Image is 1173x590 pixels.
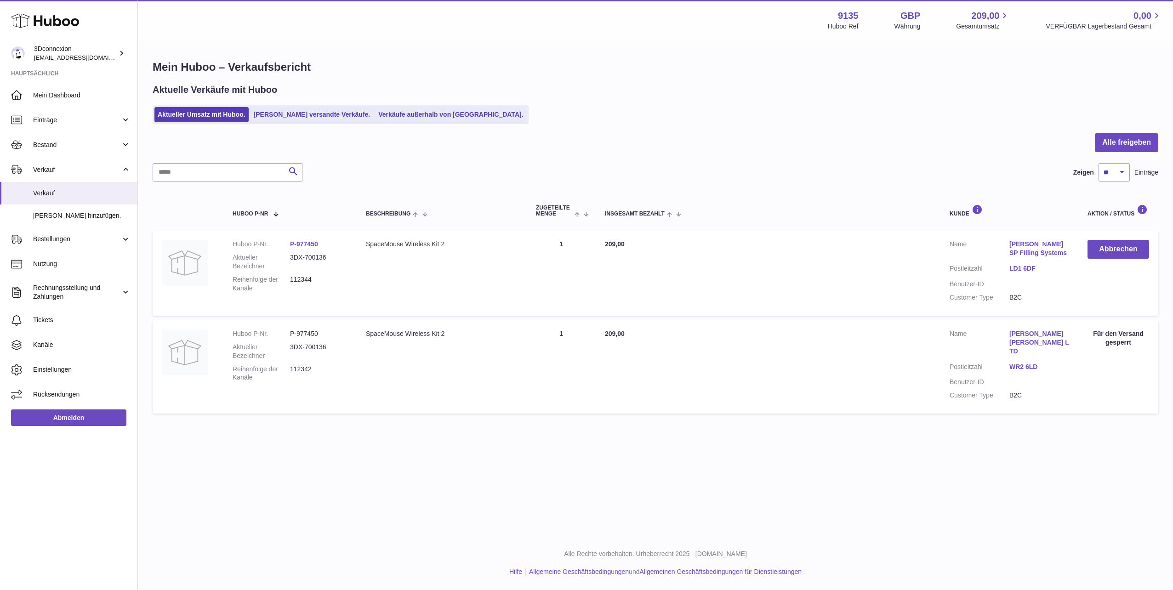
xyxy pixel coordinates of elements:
span: Bestellungen [33,235,121,244]
div: Kunde [950,204,1069,217]
span: Insgesamt bezahlt [605,211,665,217]
span: Einträge [33,116,121,125]
span: Huboo P-Nr [233,211,268,217]
dt: Reihenfolge der Kanäle [233,275,290,293]
p: Alle Rechte vorbehalten. Urheberrecht 2025 - [DOMAIN_NAME] [145,550,1166,558]
dt: Benutzer-ID [950,378,1009,386]
span: [PERSON_NAME] hinzufügen. [33,211,131,220]
span: Bestand [33,141,121,149]
dd: 112342 [290,365,347,382]
span: Rücksendungen [33,390,131,399]
a: 209,00 Gesamtumsatz [956,10,1010,31]
button: Alle freigeben [1095,133,1158,152]
span: Gesamtumsatz [956,22,1010,31]
span: VERFÜGBAR Lagerbestand Gesamt [1046,22,1162,31]
span: Einstellungen [33,365,131,374]
span: 0,00 [1133,10,1151,22]
h2: Aktuelle Verkäufe mit Huboo [153,84,277,96]
dt: Aktueller Bezeichner [233,253,290,271]
label: Zeigen [1073,168,1094,177]
dt: Name [950,240,1009,260]
dt: Reihenfolge der Kanäle [233,365,290,382]
div: Aktion / Status [1088,204,1149,217]
div: Für den Versand gesperrt [1088,329,1149,347]
a: WR2 6LD [1009,363,1069,371]
dd: 112344 [290,275,347,293]
a: Verkäufe außerhalb von [GEOGRAPHIC_DATA]. [375,107,526,122]
span: Einträge [1134,168,1158,177]
a: Allgemeine Geschäftsbedingungen [529,568,629,575]
span: 209,00 [605,240,625,248]
dt: Name [950,329,1009,358]
span: Tickets [33,316,131,324]
div: Währung [894,22,921,31]
img: order_eu@3dconnexion.com [11,46,25,60]
div: SpaceMouse Wireless Kit 2 [366,240,518,249]
dd: B2C [1009,391,1069,400]
h1: Mein Huboo – Verkaufsbericht [153,60,1158,74]
div: SpaceMouse Wireless Kit 2 [366,329,518,338]
a: Allgemeinen Geschäftsbedingungen für Dienstleistungen [639,568,802,575]
div: 3Dconnexion [34,45,117,62]
dt: Huboo P-Nr. [233,329,290,338]
dt: Huboo P-Nr. [233,240,290,249]
span: [EMAIL_ADDRESS][DOMAIN_NAME] [34,54,135,61]
button: Abbrechen [1088,240,1149,259]
span: Rechnungsstellung und Zahlungen [33,284,121,301]
span: 209,00 [971,10,999,22]
span: Verkauf [33,189,131,198]
a: [PERSON_NAME] [PERSON_NAME] LTD [1009,329,1069,356]
dd: 3DX-700136 [290,343,347,360]
span: Mein Dashboard [33,91,131,100]
span: Kanäle [33,340,131,349]
dt: Postleitzahl [950,264,1009,275]
span: Verkauf [33,165,121,174]
span: ZUGETEILTE Menge [536,205,572,217]
a: [PERSON_NAME] versandte Verkäufe. [251,107,374,122]
dt: Customer Type [950,391,1009,400]
a: Hilfe [509,568,522,575]
a: [PERSON_NAME] SP FIlling Systems [1009,240,1069,257]
dt: Benutzer-ID [950,280,1009,289]
img: no-photo.jpg [162,240,208,286]
a: Abmelden [11,409,126,426]
a: P-977450 [290,240,318,248]
dt: Aktueller Bezeichner [233,343,290,360]
td: 1 [527,320,596,414]
dd: P-977450 [290,329,347,338]
a: Aktueller Umsatz mit Huboo. [154,107,249,122]
dt: Customer Type [950,293,1009,302]
a: 0,00 VERFÜGBAR Lagerbestand Gesamt [1046,10,1162,31]
span: Beschreibung [366,211,410,217]
li: und [526,567,802,576]
dd: 3DX-700136 [290,253,347,271]
strong: GBP [900,10,920,22]
span: 209,00 [605,330,625,337]
td: 1 [527,231,596,315]
span: Nutzung [33,260,131,268]
a: LD1 6DF [1009,264,1069,273]
dd: B2C [1009,293,1069,302]
div: Huboo Ref [828,22,859,31]
img: no-photo.jpg [162,329,208,375]
strong: 9135 [838,10,859,22]
dt: Postleitzahl [950,363,1009,374]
